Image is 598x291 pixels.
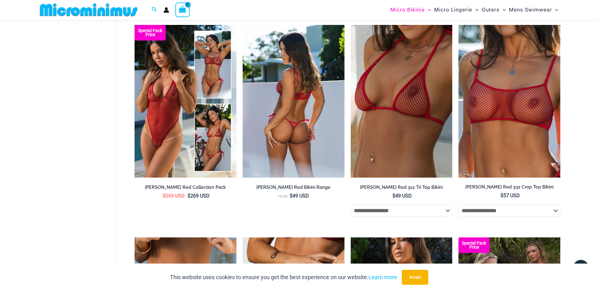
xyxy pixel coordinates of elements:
h2: [PERSON_NAME] Red 332 Crop Top Bikini [458,184,560,190]
a: [PERSON_NAME] Red Collection Pack [135,184,236,193]
a: Learn more [368,274,397,280]
nav: Site Navigation [388,1,561,19]
span: $ [163,193,165,199]
span: Menu Toggle [425,2,431,18]
a: Summer Storm Red 312 Tri Top 01Summer Storm Red 312 Tri Top 449 Thong 04Summer Storm Red 312 Tri ... [351,25,453,178]
span: $ [392,193,395,199]
h2: [PERSON_NAME] Red 312 Tri Top Bikini [351,184,453,190]
a: [PERSON_NAME] Red 332 Crop Top Bikini [458,184,560,192]
span: Outers [482,2,500,18]
h2: [PERSON_NAME] Red Collection Pack [135,184,236,190]
a: [PERSON_NAME] Red 312 Tri Top Bikini [351,184,453,193]
bdi: 49 USD [290,193,309,199]
button: Accept [402,270,428,285]
span: $ [290,193,292,199]
img: Summer Storm Red 332 Crop Top 449 Thong 03 [243,25,344,178]
img: Summer Storm Red Collection Pack F [135,25,236,178]
a: Account icon link [164,7,169,13]
span: Menu Toggle [552,2,558,18]
span: Mens Swimwear [509,2,552,18]
img: MM SHOP LOGO FLAT [37,3,140,17]
a: [PERSON_NAME] Red Bikini Range [243,184,344,193]
span: Menu Toggle [472,2,478,18]
span: Micro Lingerie [434,2,472,18]
bdi: 57 USD [501,193,520,198]
a: Micro BikinisMenu ToggleMenu Toggle [389,2,433,18]
a: Mens SwimwearMenu ToggleMenu Toggle [507,2,560,18]
span: $ [187,193,190,199]
p: This website uses cookies to ensure you get the best experience on our website. [170,273,397,282]
img: Summer Storm Red 332 Crop Top 01 [458,25,560,178]
a: View Shopping Cart, empty [175,2,190,17]
bdi: 49 USD [392,193,412,199]
a: Summer Storm Red 332 Crop Top 01Summer Storm Red 332 Crop Top 449 Thong 03Summer Storm Red 332 Cr... [458,25,560,178]
span: Menu Toggle [500,2,506,18]
bdi: 269 USD [187,193,210,199]
b: Special Pack Price [135,29,166,37]
img: Summer Storm Red 312 Tri Top 01 [351,25,453,178]
a: Summer Storm Red Collection Pack F Summer Storm Red Collection Pack BSummer Storm Red Collection ... [135,25,236,178]
bdi: 293 USD [163,193,185,199]
a: Summer Storm Red 332 Crop Top 449 Thong 02Summer Storm Red 332 Crop Top 449 Thong 03Summer Storm ... [243,25,344,178]
a: Micro LingerieMenu ToggleMenu Toggle [433,2,480,18]
b: Special Pack Price [458,241,490,249]
a: OutersMenu ToggleMenu Toggle [480,2,507,18]
span: $ [501,193,503,198]
h2: [PERSON_NAME] Red Bikini Range [243,184,344,190]
span: Micro Bikinis [390,2,425,18]
span: From: [278,194,288,198]
a: Search icon link [152,6,157,14]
